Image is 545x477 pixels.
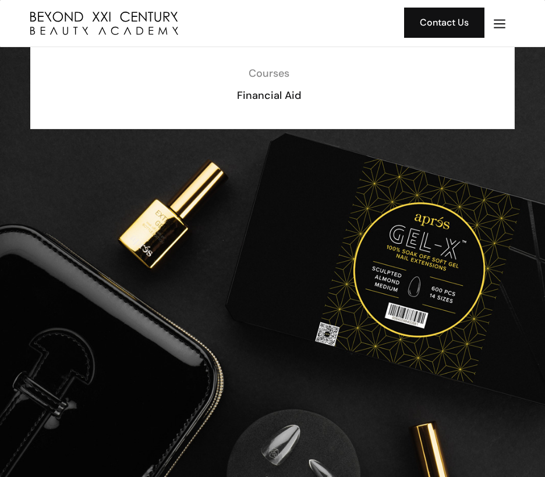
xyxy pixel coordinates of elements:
div: Financial Aid [38,88,499,103]
div: menu [484,8,515,39]
a: Contact Us [404,8,484,38]
div: Courses [38,66,499,81]
a: home [30,12,381,35]
a: Courses [38,62,499,84]
a: Financial Aid [38,84,499,106]
div: Contact Us [420,15,469,30]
